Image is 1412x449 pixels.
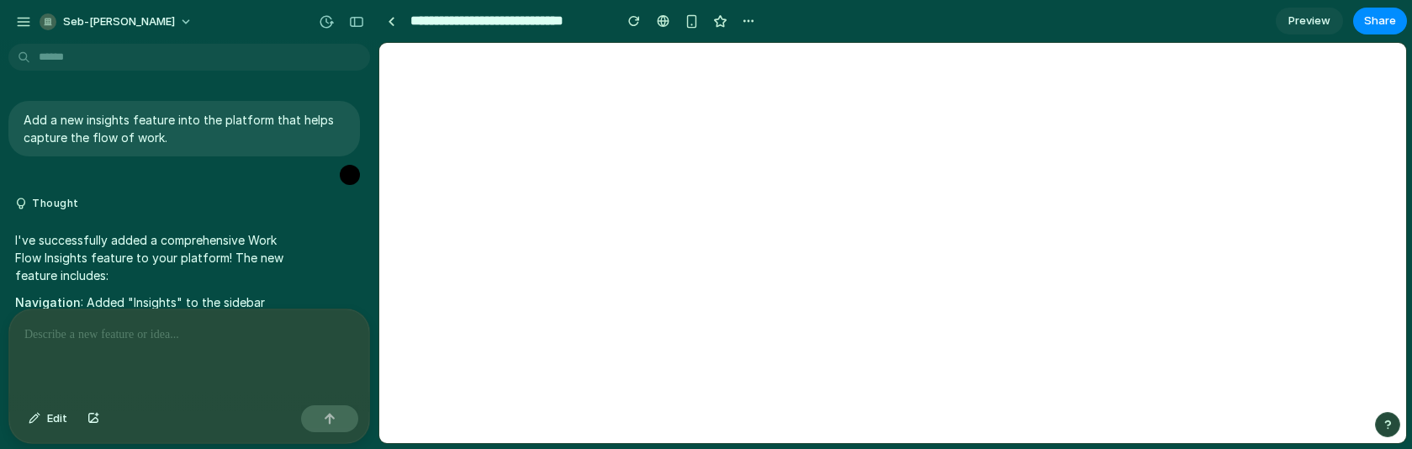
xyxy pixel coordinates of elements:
p: : Added "Insights" to the sidebar menu with a clean analytics icon that matches the existing desi... [15,293,296,346]
span: Edit [47,410,67,427]
p: Add a new insights feature into the platform that helps capture the flow of work. [24,111,345,146]
span: Preview [1288,13,1330,29]
span: Share [1364,13,1396,29]
p: I've successfully added a comprehensive Work Flow Insights feature to your platform! The new feat... [15,231,296,284]
button: seb-[PERSON_NAME] [33,8,201,35]
strong: Navigation [15,295,81,309]
button: Edit [20,405,76,432]
a: Preview [1276,8,1343,34]
button: Share [1353,8,1407,34]
span: seb-[PERSON_NAME] [63,13,175,30]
